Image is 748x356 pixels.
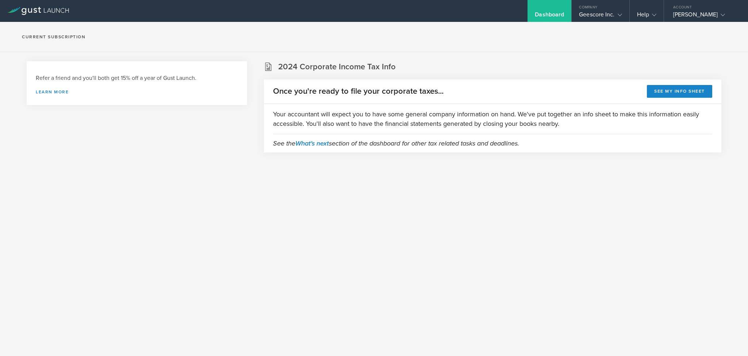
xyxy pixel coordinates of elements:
[579,11,622,22] div: Geescore Inc.
[535,11,564,22] div: Dashboard
[647,85,712,98] button: See my info sheet
[273,109,712,128] p: Your accountant will expect you to have some general company information on hand. We've put toget...
[36,90,238,94] a: Learn more
[22,35,85,39] h2: Current Subscription
[673,11,735,22] div: [PERSON_NAME]
[273,86,444,97] h2: Once you're ready to file your corporate taxes...
[637,11,656,22] div: Help
[273,139,519,147] em: See the section of the dashboard for other tax related tasks and deadlines.
[36,74,238,82] h3: Refer a friend and you'll both get 15% off a year of Gust Launch.
[278,62,396,72] h2: 2024 Corporate Income Tax Info
[295,139,329,147] a: What's next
